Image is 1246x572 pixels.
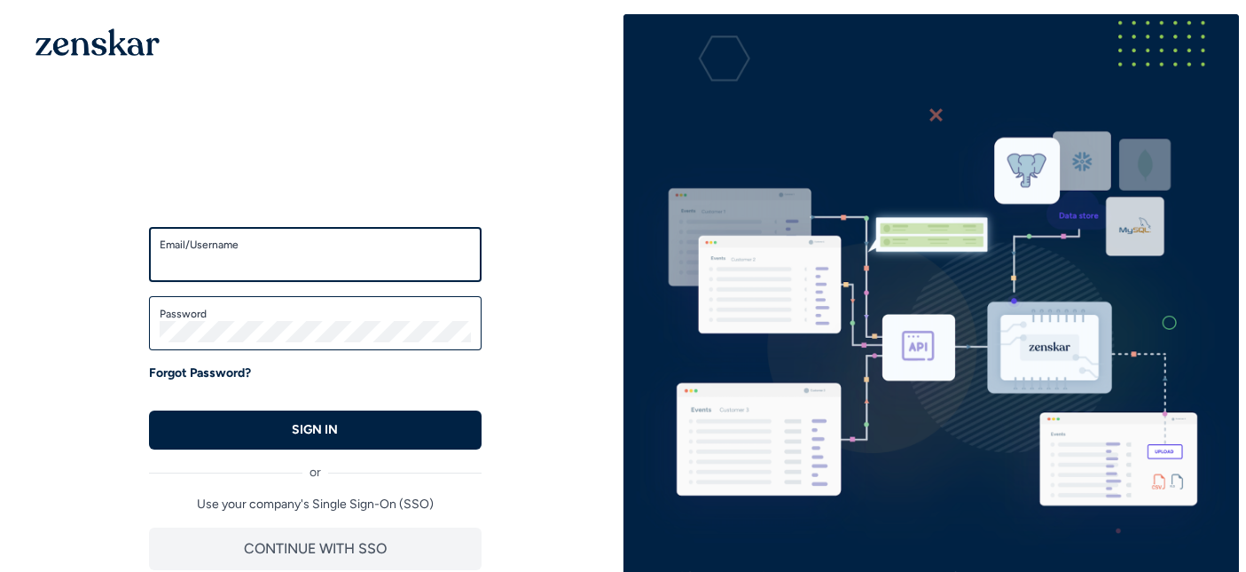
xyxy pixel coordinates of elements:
[160,307,471,321] label: Password
[292,421,338,439] p: SIGN IN
[35,28,160,56] img: 1OGAJ2xQqyY4LXKgY66KYq0eOWRCkrZdAb3gUhuVAqdWPZE9SRJmCz+oDMSn4zDLXe31Ii730ItAGKgCKgCCgCikA4Av8PJUP...
[160,238,471,252] label: Email/Username
[149,528,482,570] button: CONTINUE WITH SSO
[149,364,251,382] a: Forgot Password?
[149,450,482,482] div: or
[149,496,482,513] p: Use your company's Single Sign-On (SSO)
[149,411,482,450] button: SIGN IN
